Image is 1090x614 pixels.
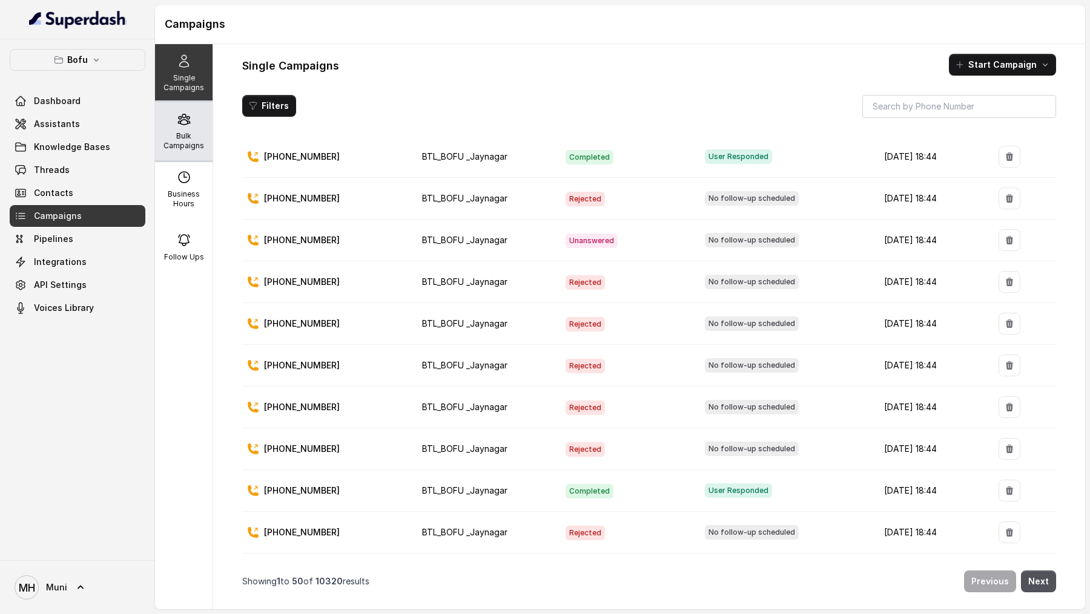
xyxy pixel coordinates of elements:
span: Contacts [34,187,73,199]
span: Assistants [34,118,80,130]
td: [DATE] 18:44 [874,387,989,428]
td: [DATE] 18:44 [874,303,989,345]
span: Rejected [566,317,605,331]
a: Integrations [10,251,145,273]
p: Showing to of results [242,575,369,587]
nav: Pagination [242,563,1056,599]
a: Campaigns [10,205,145,227]
button: Previous [964,570,1016,592]
span: Rejected [566,400,605,415]
span: No follow-up scheduled [705,316,799,331]
p: Business Hours [160,189,208,209]
span: User Responded [705,483,772,498]
span: No follow-up scheduled [705,233,799,247]
td: [DATE] 18:44 [874,136,989,178]
span: Rejected [566,192,605,206]
td: [DATE] 18:44 [874,345,989,387]
p: [PHONE_NUMBER] [264,526,340,538]
td: [DATE] 18:44 [874,512,989,554]
p: [PHONE_NUMBER] [264,151,340,163]
a: Voices Library [10,297,145,319]
p: Follow Ups [164,252,204,262]
span: Knowledge Bases [34,141,110,153]
span: Campaigns [34,210,82,222]
span: Rejected [566,442,605,457]
input: Search by Phone Number [862,95,1056,118]
span: Completed [566,150,613,165]
a: Muni [10,570,145,604]
span: Unanswered [566,234,618,248]
span: API Settings [34,279,87,291]
span: Completed [566,484,613,498]
td: [DATE] 18:44 [874,178,989,220]
span: Rejected [566,526,605,540]
p: [PHONE_NUMBER] [264,192,340,204]
span: Voices Library [34,302,94,314]
span: BTL_BOFU _Jaynagar [422,276,507,287]
a: Pipelines [10,228,145,250]
p: [PHONE_NUMBER] [264,359,340,371]
span: BTL_BOFU _Jaynagar [422,151,507,162]
td: [DATE] 18:44 [874,261,989,303]
p: [PHONE_NUMBER] [264,276,340,288]
span: User Responded [705,149,772,164]
span: BTL_BOFU _Jaynagar [422,360,507,370]
h1: Campaigns [165,15,1075,34]
span: BTL_BOFU _Jaynagar [422,402,507,412]
span: No follow-up scheduled [705,400,799,414]
button: Filters [242,95,296,117]
span: BTL_BOFU _Jaynagar [422,318,507,328]
a: Threads [10,159,145,181]
a: Knowledge Bases [10,136,145,158]
a: Assistants [10,113,145,135]
span: Muni [46,581,67,593]
button: Next [1021,570,1056,592]
span: Dashboard [34,95,81,107]
button: Start Campaign [949,54,1056,76]
p: Single Campaigns [160,73,208,93]
span: Pipelines [34,233,73,245]
p: [PHONE_NUMBER] [264,318,340,330]
button: Bofu [10,49,145,71]
td: [DATE] 18:44 [874,554,989,595]
span: Rejected [566,275,605,290]
a: API Settings [10,274,145,296]
span: No follow-up scheduled [705,525,799,540]
span: No follow-up scheduled [705,358,799,373]
span: 1 [277,576,280,586]
span: No follow-up scheduled [705,275,799,289]
span: BTL_BOFU _Jaynagar [422,193,507,203]
h1: Single Campaigns [242,56,339,76]
text: MH [19,581,35,594]
span: 10320 [315,576,343,586]
img: light.svg [29,10,127,29]
span: Rejected [566,359,605,373]
span: BTL_BOFU _Jaynagar [422,485,507,495]
span: BTL_BOFU _Jaynagar [422,235,507,245]
td: [DATE] 18:44 [874,470,989,512]
td: [DATE] 18:44 [874,220,989,261]
span: 50 [292,576,303,586]
p: [PHONE_NUMBER] [264,485,340,497]
p: Bofu [67,53,88,67]
span: No follow-up scheduled [705,191,799,206]
span: Integrations [34,256,87,268]
td: [DATE] 18:44 [874,428,989,470]
p: [PHONE_NUMBER] [264,234,340,246]
p: Bulk Campaigns [160,131,208,151]
span: BTL_BOFU _Jaynagar [422,443,507,454]
span: No follow-up scheduled [705,442,799,456]
p: [PHONE_NUMBER] [264,401,340,413]
span: Threads [34,164,70,176]
a: Contacts [10,182,145,204]
a: Dashboard [10,90,145,112]
p: [PHONE_NUMBER] [264,443,340,455]
span: BTL_BOFU _Jaynagar [422,527,507,537]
